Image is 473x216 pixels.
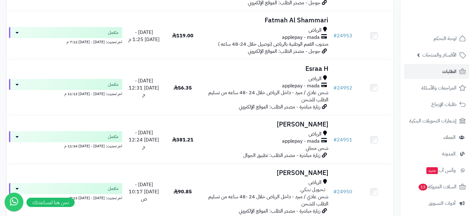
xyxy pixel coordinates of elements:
a: السلات المتروكة13 [404,179,469,194]
a: المدونة [404,146,469,161]
span: 90.85 [174,188,192,195]
span: مندوب القمم الوطنية بالرياض (توصيل خلال 24-48 ساعه ) [218,40,328,48]
a: #24951 [333,136,352,144]
span: # [333,32,337,39]
span: [DATE] - [DATE] 12:31 م [129,77,159,99]
a: الطلبات [404,64,469,79]
a: المراجعات والأسئلة [404,80,469,95]
span: جوجل - مصدر الطلب: الموقع الإلكتروني [248,48,320,55]
span: السلات المتروكة [418,182,457,191]
span: إشعارات التحويلات البنكية [409,117,457,125]
span: المراجعات والأسئلة [421,84,457,92]
a: إشعارات التحويلات البنكية [404,113,469,128]
span: زيارة مباشرة - مصدر الطلب: الموقع الإلكتروني [239,207,320,215]
span: مكتمل [108,186,118,192]
a: #24950 [333,188,352,195]
span: شحن عادي / مبرد - داخل الرياض خلال 24 -48 ساعه من تسليم الطلب للشحن [208,89,328,103]
img: logo-2.png [431,16,467,30]
a: العملاء [404,130,469,145]
h3: Fatmah Al Shammari [204,17,328,24]
div: اخر تحديث: [DATE] - [DATE] 11:13 م [9,90,122,97]
h3: [PERSON_NAME] [204,121,328,128]
span: طلبات الإرجاع [431,100,457,109]
span: مكتمل [108,30,118,36]
span: 119.00 [172,32,193,39]
span: زيارة مباشرة - مصدر الطلب: الموقع الإلكتروني [239,103,320,111]
span: الرياض [308,179,322,186]
a: طلبات الإرجاع [404,97,469,112]
span: لوحة التحكم [434,34,457,43]
span: [DATE] - [DATE] 12:24 م [129,129,159,151]
span: الرياض [308,27,322,34]
span: مكتمل [108,134,118,140]
span: الرياض [308,131,322,138]
div: اخر تحديث: [DATE] - [DATE] 11:34 م [9,142,122,149]
span: شحن مجاني [306,145,328,152]
span: تـحـويـل بـنـكـي [300,186,325,193]
span: 56.35 [174,84,192,92]
a: لوحة التحكم [404,31,469,46]
h3: Esraa H [204,65,328,72]
span: مكتمل [108,81,118,88]
span: 13 [419,184,427,191]
span: الرياض [308,75,322,82]
span: أدوات التسويق [429,199,456,208]
span: الطلبات [442,67,457,76]
div: اخر تحديث: [DATE] - [DATE] 7:13 م [9,194,122,201]
a: وآتس آبجديد [404,163,469,178]
a: #24952 [333,84,352,92]
span: applepay - mada [282,34,320,41]
span: جديد [426,167,438,174]
span: [DATE] - [DATE] 1:25 م [128,29,160,43]
span: العملاء [443,133,456,142]
h3: [PERSON_NAME] [204,169,328,177]
span: الأقسام والمنتجات [422,51,457,59]
span: applepay - mada [282,138,320,145]
a: أدوات التسويق [404,196,469,211]
span: applepay - mada [282,82,320,90]
a: #24953 [333,32,352,39]
span: # [333,136,337,144]
span: شحن عادي / مبرد - داخل الرياض خلال 24 -48 ساعه من تسليم الطلب للشحن [208,193,328,208]
span: المدونة [442,149,456,158]
div: اخر تحديث: [DATE] - [DATE] 7:12 م [9,38,122,45]
span: زيارة مباشرة - مصدر الطلب: تطبيق الجوال [243,152,320,159]
span: وآتس آب [426,166,456,175]
span: # [333,84,337,92]
span: # [333,188,337,195]
span: 381.21 [172,136,193,144]
span: [DATE] - [DATE] 10:17 ص [129,181,159,203]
